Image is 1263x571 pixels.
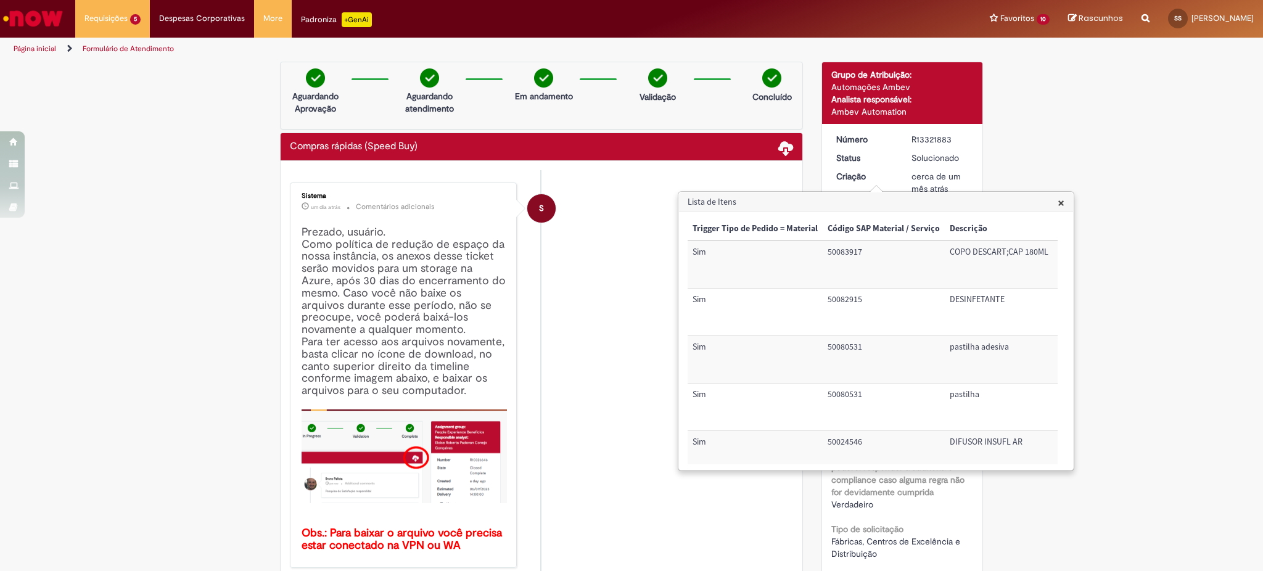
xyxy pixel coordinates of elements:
dt: Número [827,133,903,146]
span: SS [1174,14,1182,22]
h3: Lista de Itens [679,192,1073,212]
p: Aguardando atendimento [400,90,459,115]
img: check-circle-green.png [306,68,325,88]
td: Trigger Tipo de Pedido = Material: Sim [688,240,823,288]
time: 24/07/2025 17:37:06 [911,171,961,194]
b: Tipo de solicitação [831,524,903,535]
td: Descrição: DIFUSOR INSUFL AR [945,431,1097,479]
h2: Compras rápidas (Speed Buy) Histórico de tíquete [290,141,418,152]
small: Comentários adicionais [356,202,435,212]
td: Código SAP Material / Serviço: 50082915 [823,289,945,336]
span: Despesas Corporativas [159,12,245,25]
td: Descrição: pastilha [945,384,1097,431]
th: Trigger Tipo de Pedido = Material [688,218,823,240]
th: Código SAP Material / Serviço [823,218,945,240]
div: Solucionado [911,152,969,164]
td: Descrição: DESINFETANTE [945,289,1097,336]
span: [PERSON_NAME] [1191,13,1254,23]
p: +GenAi [342,12,372,27]
div: Ambev Automation [831,105,974,118]
p: Concluído [752,91,792,103]
p: Validação [640,91,676,103]
h4: Prezado, usuário. Como política de redução de espaço da nossa instância, os anexos desse ticket s... [302,226,507,552]
span: cerca de um mês atrás [911,171,961,194]
div: 24/07/2025 17:37:06 [911,170,969,195]
div: Lista de Itens [678,191,1074,471]
td: Código SAP Material / Serviço: 50083917 [823,240,945,288]
span: 10 [1037,14,1050,25]
div: Sistema [302,192,507,200]
span: um dia atrás [311,203,340,211]
span: Requisições [84,12,128,25]
td: Descrição: pastilha adesiva [945,336,1097,384]
a: Página inicial [14,44,56,54]
span: More [263,12,282,25]
td: Trigger Tipo de Pedido = Material: Sim [688,289,823,336]
span: Rascunhos [1079,12,1123,24]
img: x_mdbda_azure_blob.picture2.png [302,409,507,503]
b: Declaro que li e aceito as regras listadas na descrição da oferta e que poderei responder a audit... [831,437,973,498]
td: Código SAP Material / Serviço: 50024546 [823,431,945,479]
span: S [539,194,544,223]
div: R13321883 [911,133,969,146]
td: Trigger Tipo de Pedido = Material: Sim [688,336,823,384]
div: System [527,194,556,223]
span: Favoritos [1000,12,1034,25]
td: Código SAP Material / Serviço: 50080531 [823,336,945,384]
ul: Trilhas de página [9,38,833,60]
div: Automações Ambev [831,81,974,93]
time: 28/08/2025 01:31:40 [311,203,340,211]
div: Analista responsável: [831,93,974,105]
th: Descrição [945,218,1097,240]
span: Fábricas, Centros de Excelência e Distribuição [831,536,963,559]
span: Baixar anexos [778,140,793,155]
button: Close [1058,196,1064,209]
td: Trigger Tipo de Pedido = Material: Sim [688,384,823,431]
img: check-circle-green.png [648,68,667,88]
a: Rascunhos [1068,13,1123,25]
td: Trigger Tipo de Pedido = Material: Sim [688,431,823,479]
span: Verdadeiro [831,499,873,510]
dt: Criação [827,170,903,183]
span: 5 [130,14,141,25]
div: Padroniza [301,12,372,27]
img: check-circle-green.png [420,68,439,88]
b: Obs.: Para baixar o arquivo você precisa estar conectado na VPN ou WA [302,526,505,553]
img: check-circle-green.png [534,68,553,88]
dt: Status [827,152,903,164]
img: ServiceNow [1,6,65,31]
p: Em andamento [515,90,573,102]
td: Descrição: COPO DESCART;CAP 180ML [945,240,1097,288]
img: check-circle-green.png [762,68,781,88]
span: × [1058,194,1064,211]
div: Grupo de Atribuição: [831,68,974,81]
a: Formulário de Atendimento [83,44,174,54]
td: Código SAP Material / Serviço: 50080531 [823,384,945,431]
p: Aguardando Aprovação [286,90,345,115]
